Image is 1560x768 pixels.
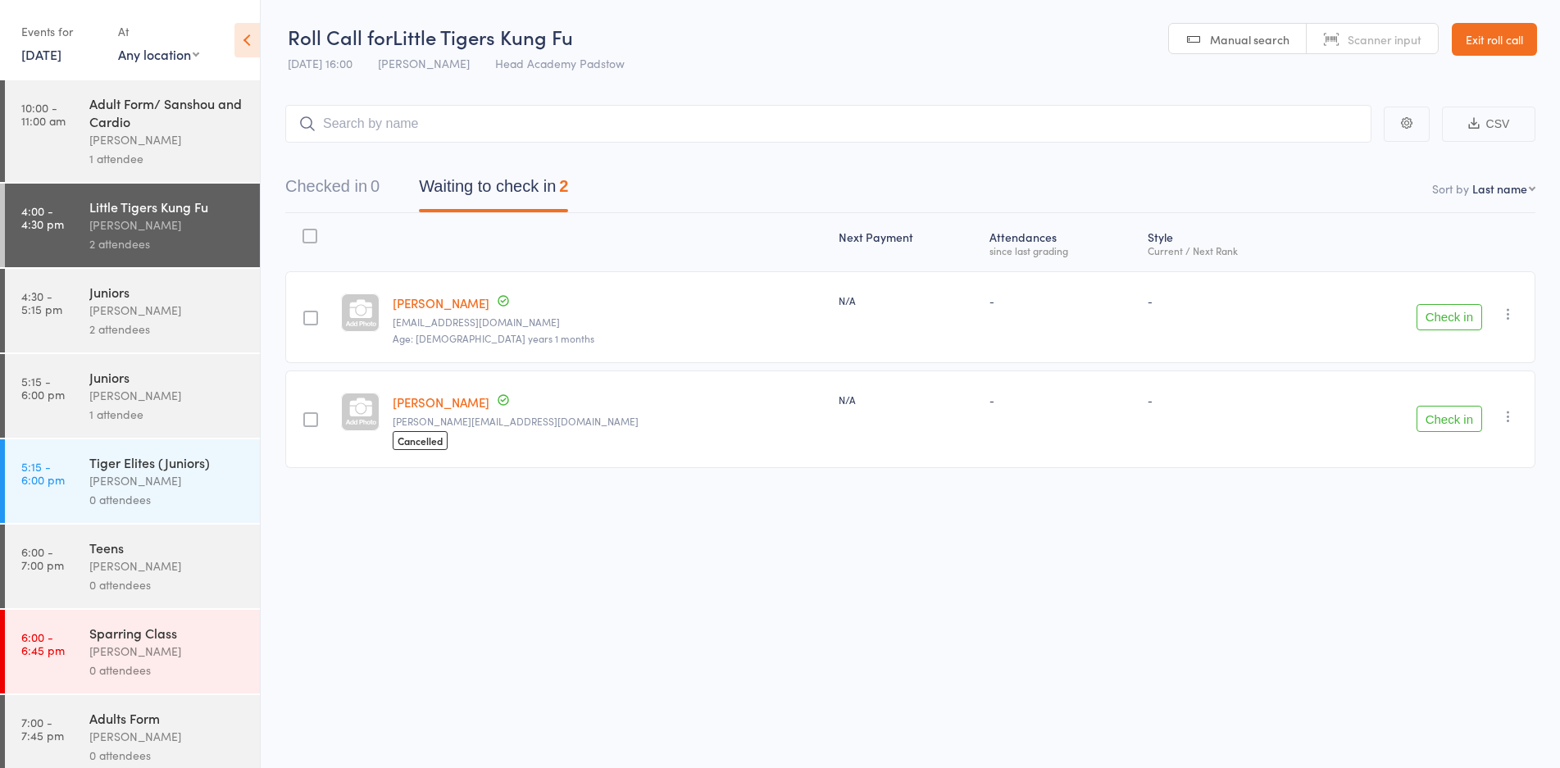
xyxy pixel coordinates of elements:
[89,301,246,320] div: [PERSON_NAME]
[5,525,260,608] a: 6:00 -7:00 pmTeens[PERSON_NAME]0 attendees
[89,727,246,746] div: [PERSON_NAME]
[1148,245,1312,256] div: Current / Next Rank
[1417,406,1482,432] button: Check in
[89,557,246,575] div: [PERSON_NAME]
[21,716,64,742] time: 7:00 - 7:45 pm
[393,316,825,328] small: mimi.abd.13.11@gmail.com
[1432,180,1469,197] label: Sort by
[89,149,246,168] div: 1 attendee
[832,220,983,264] div: Next Payment
[989,393,1135,407] div: -
[983,220,1141,264] div: Atten­dances
[89,661,246,679] div: 0 attendees
[1417,304,1482,330] button: Check in
[5,184,260,267] a: 4:00 -4:30 pmLittle Tigers Kung Fu[PERSON_NAME]2 attendees
[989,293,1135,307] div: -
[89,453,246,471] div: Tiger Elites (Juniors)
[21,289,62,316] time: 4:30 - 5:15 pm
[5,439,260,523] a: 5:15 -6:00 pmTiger Elites (Juniors)[PERSON_NAME]0 attendees
[5,269,260,352] a: 4:30 -5:15 pmJuniors[PERSON_NAME]2 attendees
[559,177,568,195] div: 2
[118,45,199,63] div: Any location
[21,375,65,401] time: 5:15 - 6:00 pm
[21,101,66,127] time: 10:00 - 11:00 am
[393,294,489,311] a: [PERSON_NAME]
[89,283,246,301] div: Juniors
[1452,23,1537,56] a: Exit roll call
[1348,31,1421,48] span: Scanner input
[89,405,246,424] div: 1 attendee
[118,18,199,45] div: At
[89,490,246,509] div: 0 attendees
[1472,180,1527,197] div: Last name
[21,204,64,230] time: 4:00 - 4:30 pm
[839,293,976,307] div: N/A
[5,354,260,438] a: 5:15 -6:00 pmJuniors[PERSON_NAME]1 attendee
[1210,31,1289,48] span: Manual search
[89,94,246,130] div: Adult Form/ Sanshou and Cardio
[393,431,448,450] span: Cancelled
[89,575,246,594] div: 0 attendees
[89,130,246,149] div: [PERSON_NAME]
[1442,107,1535,142] button: CSV
[89,198,246,216] div: Little Tigers Kung Fu
[285,169,380,212] button: Checked in0
[989,245,1135,256] div: since last grading
[89,539,246,557] div: Teens
[5,610,260,693] a: 6:00 -6:45 pmSparring Class[PERSON_NAME]0 attendees
[1141,220,1319,264] div: Style
[393,393,489,411] a: [PERSON_NAME]
[21,545,64,571] time: 6:00 - 7:00 pm
[89,471,246,490] div: [PERSON_NAME]
[21,18,102,45] div: Events for
[89,642,246,661] div: [PERSON_NAME]
[1148,393,1312,407] div: -
[89,709,246,727] div: Adults Form
[89,234,246,253] div: 2 attendees
[89,216,246,234] div: [PERSON_NAME]
[288,55,352,71] span: [DATE] 16:00
[371,177,380,195] div: 0
[89,746,246,765] div: 0 attendees
[495,55,625,71] span: Head Academy Padstow
[393,416,825,427] small: doan.h23@gmail.com
[21,460,65,486] time: 5:15 - 6:00 pm
[89,624,246,642] div: Sparring Class
[1148,293,1312,307] div: -
[393,331,594,345] span: Age: [DEMOGRAPHIC_DATA] years 1 months
[378,55,470,71] span: [PERSON_NAME]
[21,45,61,63] a: [DATE]
[288,23,393,50] span: Roll Call for
[285,105,1371,143] input: Search by name
[393,23,573,50] span: Little Tigers Kung Fu
[21,630,65,657] time: 6:00 - 6:45 pm
[839,393,976,407] div: N/A
[89,386,246,405] div: [PERSON_NAME]
[419,169,568,212] button: Waiting to check in2
[89,320,246,339] div: 2 attendees
[5,80,260,182] a: 10:00 -11:00 amAdult Form/ Sanshou and Cardio[PERSON_NAME]1 attendee
[89,368,246,386] div: Juniors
